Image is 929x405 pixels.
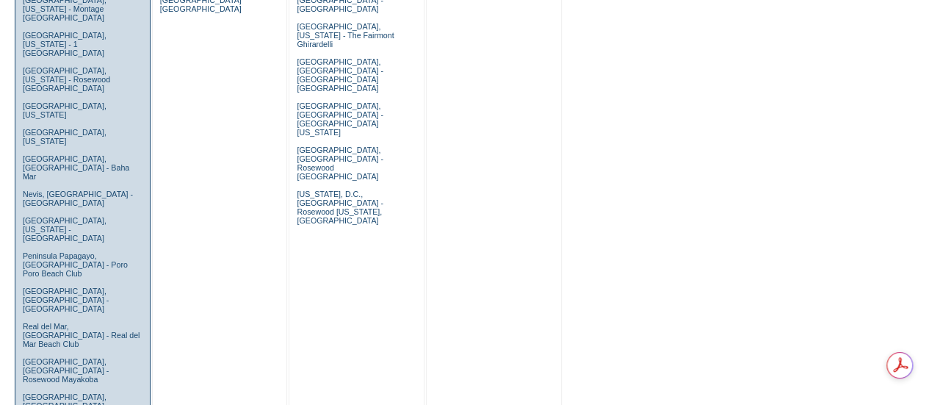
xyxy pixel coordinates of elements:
a: [GEOGRAPHIC_DATA], [GEOGRAPHIC_DATA] - [GEOGRAPHIC_DATA] [GEOGRAPHIC_DATA] [297,57,383,93]
a: [GEOGRAPHIC_DATA], [US_STATE] - 1 [GEOGRAPHIC_DATA] [23,31,106,57]
a: [GEOGRAPHIC_DATA], [GEOGRAPHIC_DATA] - [GEOGRAPHIC_DATA] [23,287,109,313]
a: [GEOGRAPHIC_DATA], [GEOGRAPHIC_DATA] - [GEOGRAPHIC_DATA] [US_STATE] [297,101,383,137]
a: Peninsula Papagayo, [GEOGRAPHIC_DATA] - Poro Poro Beach Club [23,251,128,278]
a: Real del Mar, [GEOGRAPHIC_DATA] - Real del Mar Beach Club [23,322,140,348]
a: [GEOGRAPHIC_DATA], [GEOGRAPHIC_DATA] - Rosewood [GEOGRAPHIC_DATA] [297,146,383,181]
a: [US_STATE], D.C., [GEOGRAPHIC_DATA] - Rosewood [US_STATE], [GEOGRAPHIC_DATA] [297,190,383,225]
a: Nevis, [GEOGRAPHIC_DATA] - [GEOGRAPHIC_DATA] [23,190,133,207]
a: [GEOGRAPHIC_DATA], [GEOGRAPHIC_DATA] - Baha Mar [23,154,129,181]
a: [GEOGRAPHIC_DATA], [US_STATE] [23,101,106,119]
a: [GEOGRAPHIC_DATA], [GEOGRAPHIC_DATA] - Rosewood Mayakoba [23,357,109,384]
a: [GEOGRAPHIC_DATA], [US_STATE] - Rosewood [GEOGRAPHIC_DATA] [23,66,110,93]
a: [GEOGRAPHIC_DATA], [US_STATE] - The Fairmont Ghirardelli [297,22,394,49]
a: [GEOGRAPHIC_DATA], [US_STATE] [23,128,106,146]
a: [GEOGRAPHIC_DATA], [US_STATE] - [GEOGRAPHIC_DATA] [23,216,106,243]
